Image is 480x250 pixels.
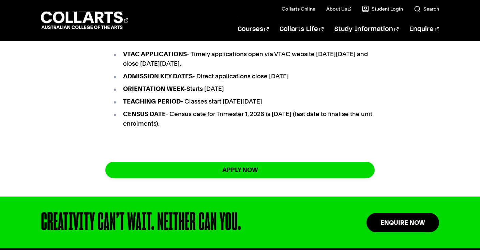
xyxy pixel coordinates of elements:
a: apply now [105,162,375,178]
strong: TEACHING PERIOD [123,98,181,105]
a: Search [414,5,439,12]
a: Courses [238,18,269,41]
a: Study Information [334,18,399,41]
a: Collarts Online [282,5,315,12]
a: Enquire Now [366,213,439,232]
a: Collarts Life [280,18,324,41]
div: CREATIVITY CAN’T WAIT. NEITHER CAN YOU. [41,210,323,235]
strong: ORIENTATION WEEK- [123,85,186,92]
li: - Classes start [DATE][DATE] [112,97,375,106]
a: Student Login [362,5,403,12]
li: Starts [DATE] [112,84,375,94]
div: Go to homepage [41,11,128,30]
strong: VTAC APPLICATIONS [123,50,187,58]
li: - Timely applications open via VTAC website [DATE][DATE] and close [DATE][DATE]. [112,49,375,68]
a: About Us [326,5,351,12]
strong: ADMISSION KEY DATES [123,73,193,80]
li: - Census date for Trimester 1, 2026 is [DATE] (last date to finalise the unit enrolments). [112,109,375,128]
a: Enquire [409,18,439,41]
strong: CENSUS DATE [123,110,166,118]
li: - Direct applications close [DATE] [112,72,375,81]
